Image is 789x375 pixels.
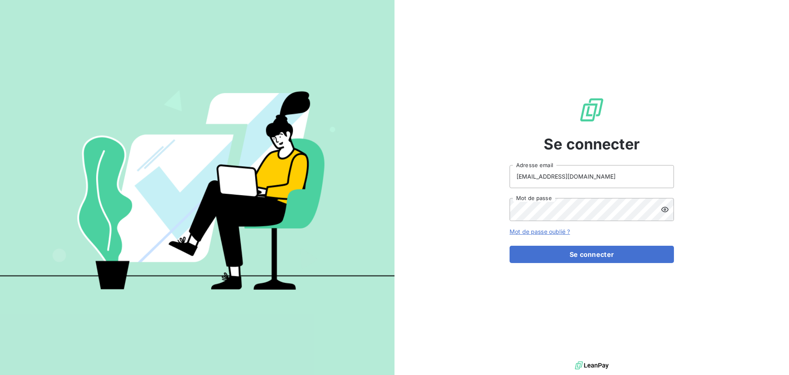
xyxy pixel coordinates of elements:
[510,246,674,263] button: Se connecter
[510,165,674,188] input: placeholder
[510,228,570,235] a: Mot de passe oublié ?
[579,97,605,123] img: Logo LeanPay
[544,133,640,155] span: Se connecter
[575,359,609,372] img: logo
